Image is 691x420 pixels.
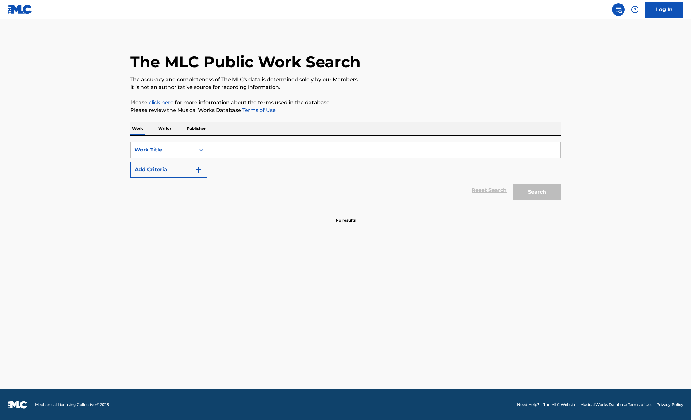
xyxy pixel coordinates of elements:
[336,210,356,223] p: No results
[612,3,625,16] a: Public Search
[156,122,173,135] p: Writer
[130,52,360,71] h1: The MLC Public Work Search
[615,6,622,13] img: search
[35,402,109,408] span: Mechanical Licensing Collective © 2025
[134,146,192,154] div: Work Title
[8,5,32,14] img: MLC Logo
[629,3,641,16] div: Help
[645,2,683,18] a: Log In
[130,122,145,135] p: Work
[656,402,683,408] a: Privacy Policy
[130,142,561,203] form: Search Form
[185,122,208,135] p: Publisher
[130,107,561,114] p: Please review the Musical Works Database
[631,6,639,13] img: help
[130,76,561,84] p: The accuracy and completeness of The MLC's data is determined solely by our Members.
[580,402,652,408] a: Musical Works Database Terms of Use
[659,389,691,420] iframe: Chat Widget
[130,162,207,178] button: Add Criteria
[8,401,27,409] img: logo
[130,99,561,107] p: Please for more information about the terms used in the database.
[130,84,561,91] p: It is not an authoritative source for recording information.
[543,402,576,408] a: The MLC Website
[149,99,174,106] a: click here
[195,166,202,173] img: 9d2ae6d4665cec9f34b9.svg
[517,402,539,408] a: Need Help?
[241,107,276,113] a: Terms of Use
